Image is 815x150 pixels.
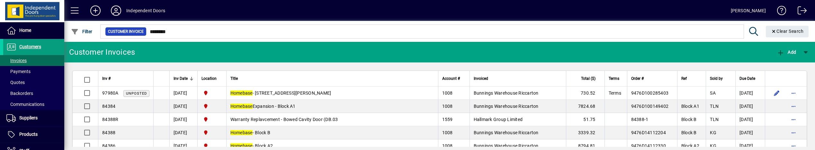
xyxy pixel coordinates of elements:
[202,75,222,82] div: Location
[681,130,697,135] span: Block B
[631,117,649,122] span: 84388-1
[681,75,702,82] div: Ref
[735,100,765,113] td: [DATE]
[202,116,222,123] span: Christchurch
[174,75,193,82] div: Inv Date
[126,5,165,16] div: Independent Doors
[442,75,460,82] span: Account #
[442,90,453,96] span: 1008
[474,130,539,135] span: Bunnings Warehouse Riccarton
[230,130,270,135] span: - Block B
[3,110,64,126] a: Suppliers
[777,50,796,55] span: Add
[710,90,716,96] span: SA
[631,75,644,82] span: Order #
[230,75,434,82] div: Title
[631,130,666,135] span: 9476D14112204
[739,75,755,82] span: Due Date
[230,143,253,148] em: Homebase
[202,89,222,97] span: Christchurch
[19,132,38,137] span: Products
[566,113,605,126] td: 51.75
[788,114,799,125] button: More options
[3,99,64,110] a: Communications
[710,143,716,148] span: KG
[6,69,31,74] span: Payments
[474,90,539,96] span: Bunnings Warehouse Riccarton
[710,130,716,135] span: KG
[102,90,119,96] span: 97980A
[681,104,699,109] span: Block A1
[3,23,64,39] a: Home
[735,87,765,100] td: [DATE]
[570,75,601,82] div: Total ($)
[772,1,786,22] a: Knowledge Base
[566,87,605,100] td: 730.52
[6,102,44,107] span: Communications
[474,75,562,82] div: Invoiced
[766,26,809,37] button: Clear
[102,130,115,135] span: 84388
[735,113,765,126] td: [DATE]
[681,75,687,82] span: Ref
[174,75,188,82] span: Inv Date
[731,5,766,16] div: [PERSON_NAME]
[102,104,115,109] span: 84384
[19,44,41,49] span: Customers
[3,127,64,143] a: Products
[631,90,669,96] span: 9476D100285403
[169,126,197,139] td: [DATE]
[230,143,273,148] span: - Block A2
[739,75,761,82] div: Due Date
[169,113,197,126] td: [DATE]
[681,117,697,122] span: Block B
[230,104,296,109] span: Expansion - Block A1
[474,75,488,82] span: Invoiced
[788,127,799,138] button: More options
[126,91,147,96] span: Unposted
[710,75,723,82] span: Sold by
[3,55,64,66] a: Invoices
[609,75,619,82] span: Terms
[202,103,222,110] span: Christchurch
[230,90,331,96] span: - [STREET_ADDRESS][PERSON_NAME]
[474,143,539,148] span: Bunnings Warehouse Riccarton
[19,28,31,33] span: Home
[230,75,238,82] span: Title
[442,130,453,135] span: 1008
[202,129,222,136] span: Christchurch
[230,130,253,135] em: Homebase
[3,88,64,99] a: Backorders
[6,91,33,96] span: Backorders
[230,90,253,96] em: Homebase
[788,88,799,98] button: More options
[474,117,523,122] span: Hallmark Group Limited
[108,28,144,35] span: Customer Invoice
[102,143,115,148] span: 84386
[775,46,798,58] button: Add
[631,75,673,82] div: Order #
[710,75,731,82] div: Sold by
[102,75,149,82] div: Inv #
[202,142,222,149] span: Christchurch
[735,126,765,139] td: [DATE]
[69,47,135,57] div: Customer Invoices
[6,80,25,85] span: Quotes
[474,104,539,109] span: Bunnings Warehouse Riccarton
[3,77,64,88] a: Quotes
[442,75,466,82] div: Account #
[772,88,782,98] button: Edit
[106,5,126,16] button: Profile
[442,104,453,109] span: 1008
[69,26,94,37] button: Filter
[681,143,699,148] span: Block A2
[566,100,605,113] td: 7824.68
[3,66,64,77] a: Payments
[102,117,119,122] span: 84388R
[710,117,719,122] span: TLN
[442,117,453,122] span: 1559
[566,126,605,139] td: 3339.32
[788,101,799,111] button: More options
[71,29,93,34] span: Filter
[771,29,804,34] span: Clear Search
